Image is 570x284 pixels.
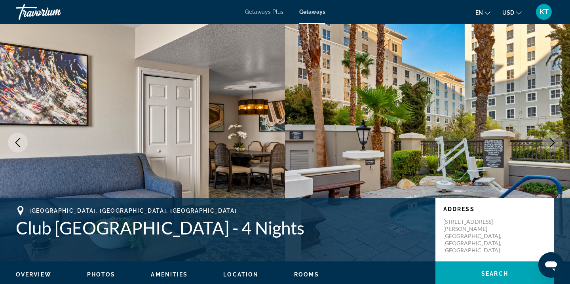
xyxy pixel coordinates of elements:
[443,206,546,212] p: Address
[294,271,319,278] button: Rooms
[151,271,188,278] button: Amenities
[223,271,258,278] button: Location
[534,4,554,20] button: User Menu
[475,7,490,18] button: Change language
[8,133,28,152] button: Previous image
[16,217,427,238] h1: Club [GEOGRAPHIC_DATA] - 4 Nights
[538,252,564,278] iframe: Button to launch messaging window
[16,271,51,278] button: Overview
[540,8,549,16] span: KT
[299,9,325,15] a: Getaways
[87,271,116,278] button: Photos
[502,7,522,18] button: Change currency
[481,271,508,277] span: Search
[502,10,514,16] span: USD
[443,218,507,254] p: [STREET_ADDRESS][PERSON_NAME] [GEOGRAPHIC_DATA], [GEOGRAPHIC_DATA], [GEOGRAPHIC_DATA]
[542,133,562,152] button: Next image
[29,208,237,214] span: [GEOGRAPHIC_DATA], [GEOGRAPHIC_DATA], [GEOGRAPHIC_DATA]
[245,9,283,15] a: Getaways Plus
[16,2,95,22] a: Travorium
[475,10,483,16] span: en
